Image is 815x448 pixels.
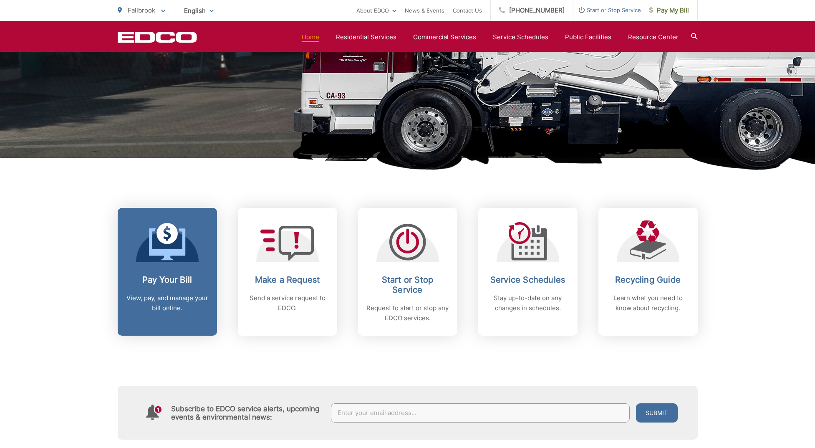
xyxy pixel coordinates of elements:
a: Pay Your Bill View, pay, and manage your bill online. [118,208,217,336]
p: Send a service request to EDCO. [246,293,329,313]
span: Fallbrook [128,6,155,14]
a: Commercial Services [413,32,476,42]
span: English [178,3,220,18]
h2: Make a Request [246,275,329,285]
p: Learn what you need to know about recycling. [607,293,689,313]
a: Contact Us [453,5,482,15]
button: Submit [636,403,678,423]
a: Service Schedules [493,32,548,42]
h2: Pay Your Bill [126,275,209,285]
h4: Subscribe to EDCO service alerts, upcoming events & environmental news: [171,405,323,421]
a: Make a Request Send a service request to EDCO. [238,208,337,336]
a: Resource Center [628,32,679,42]
a: News & Events [405,5,444,15]
h2: Recycling Guide [607,275,689,285]
a: EDCD logo. Return to the homepage. [118,31,197,43]
p: Stay up-to-date on any changes in schedules. [487,293,569,313]
a: About EDCO [356,5,396,15]
a: Service Schedules Stay up-to-date on any changes in schedules. [478,208,578,336]
a: Home [302,32,319,42]
a: Public Facilities [565,32,611,42]
h2: Start or Stop Service [366,275,449,295]
h2: Service Schedules [487,275,569,285]
input: Enter your email address... [331,403,630,423]
span: Pay My Bill [649,5,689,15]
a: Residential Services [336,32,396,42]
a: Recycling Guide Learn what you need to know about recycling. [598,208,698,336]
p: Request to start or stop any EDCO services. [366,303,449,323]
p: View, pay, and manage your bill online. [126,293,209,313]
